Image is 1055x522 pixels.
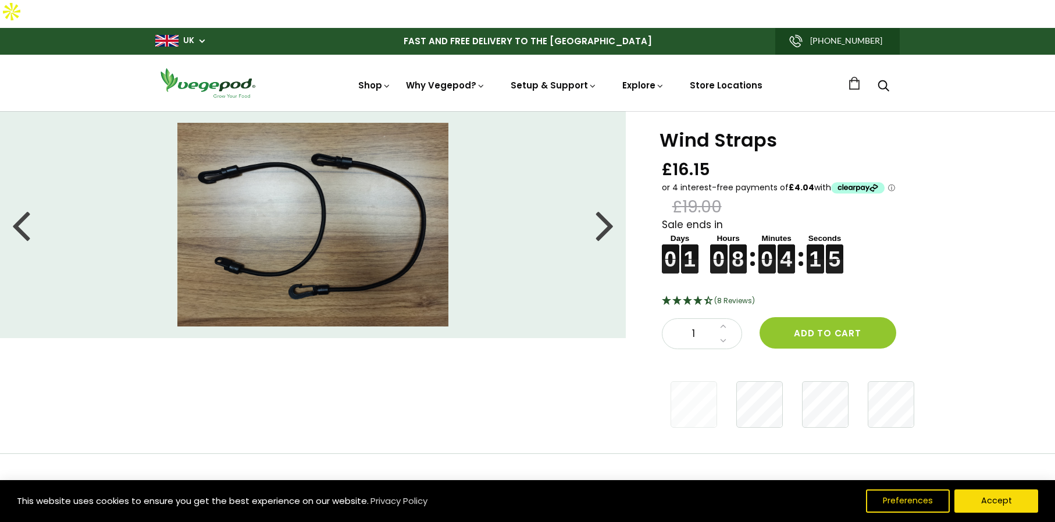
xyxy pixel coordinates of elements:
a: Setup & Support [511,79,597,91]
button: Preferences [866,489,950,513]
a: UK [183,35,194,47]
a: Store Locations [690,79,762,91]
span: 4.25 Stars - 8 Reviews [714,296,755,306]
span: £19.00 [672,196,722,218]
div: Sale ends in [662,218,1026,274]
button: Add to cart [760,317,896,349]
figure: 5 [826,259,843,274]
button: Accept [954,489,1038,513]
a: Search [878,80,889,93]
span: 1 [674,326,714,342]
p: FAST AND FREE DELIVERY TO THE [GEOGRAPHIC_DATA] [155,28,900,55]
img: Vegepod [155,66,260,100]
figure: 1 [681,244,698,259]
span: This website uses cookies to ensure you get the best experience on our website. [17,495,369,507]
a: Privacy Policy (opens in a new tab) [369,491,429,512]
div: 4.25 Stars - 8 Reviews [662,294,1026,309]
a: [PHONE_NUMBER] [775,28,900,55]
a: Decrease quantity by 1 [717,333,730,349]
a: Increase quantity by 1 [717,319,730,334]
figure: 1 [807,244,824,259]
figure: 4 [778,244,795,259]
figure: 0 [758,244,776,259]
span: £16.15 [662,159,710,180]
a: Why Vegepod? [406,79,485,91]
figure: 0 [662,244,679,259]
img: gb_large.png [155,35,179,47]
figure: 0 [710,244,728,259]
img: Wind Straps [177,123,449,326]
h1: Wind Straps [660,131,1026,150]
figure: 8 [729,244,747,259]
a: Shop [358,79,391,91]
a: Explore [622,79,664,91]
